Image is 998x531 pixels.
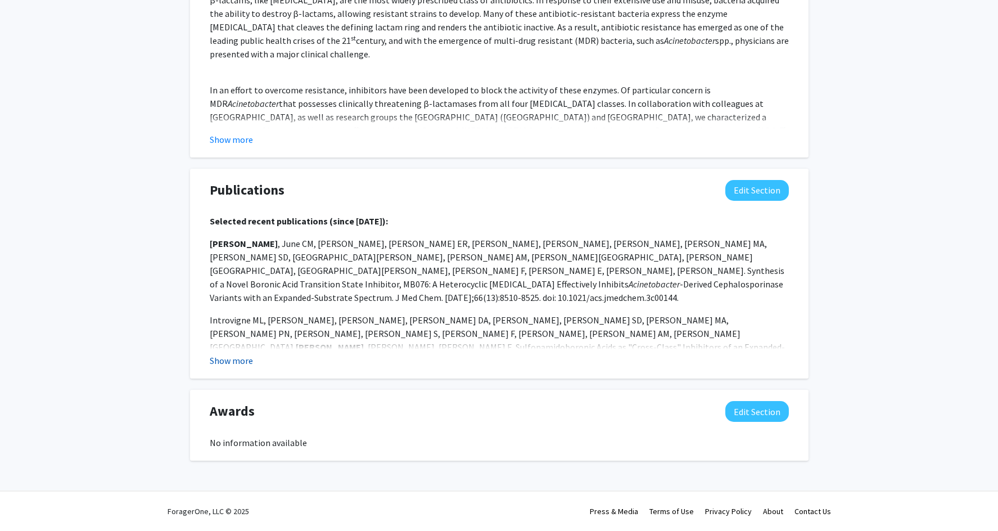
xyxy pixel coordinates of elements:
p: , June CM, [PERSON_NAME], [PERSON_NAME] ER, [PERSON_NAME], [PERSON_NAME], [PERSON_NAME], [PERSON_... [210,237,789,304]
button: Show more [210,354,253,367]
strong: Selected recent publications (since [DATE]): [210,215,388,227]
div: ForagerOne, LLC © 2025 [168,492,249,531]
span: Publications [210,180,285,200]
a: Contact Us [794,506,831,516]
p: Introvigne ML, [PERSON_NAME], [PERSON_NAME], [PERSON_NAME] DA, [PERSON_NAME], [PERSON_NAME] SD, [... [210,313,789,381]
p: In an effort to overcome resistance, inhibitors have been developed to block the activity of thes... [210,83,789,178]
sup: st [351,34,356,42]
a: Privacy Policy [705,506,752,516]
em: Acinetobacter [664,35,715,46]
em: A. baumannii: Acinetobacter- [548,125,655,136]
span: Awards [210,401,255,421]
a: Terms of Use [649,506,694,516]
strong: [PERSON_NAME] [296,341,364,353]
strong: [PERSON_NAME] [210,238,278,249]
button: Show more [210,133,253,146]
button: Edit Publications [725,180,789,201]
iframe: Chat [8,480,48,523]
div: No information available [210,436,789,449]
a: About [763,506,783,516]
a: Press & Media [590,506,638,516]
button: Edit Awards [725,401,789,422]
em: Acinetobacter [629,278,680,290]
em: Acinetobacter [228,98,279,109]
